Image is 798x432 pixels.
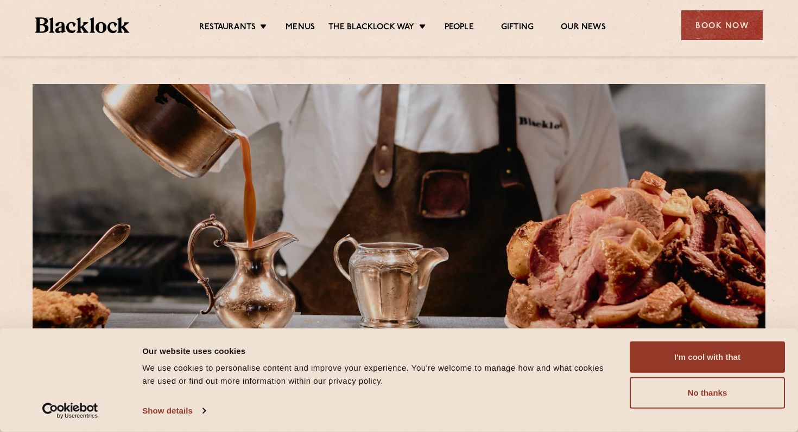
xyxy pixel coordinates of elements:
[630,377,785,409] button: No thanks
[142,362,617,388] div: We use cookies to personalise content and improve your experience. You're welcome to manage how a...
[142,344,617,357] div: Our website uses cookies
[681,10,763,40] div: Book Now
[501,22,534,34] a: Gifting
[630,341,785,373] button: I'm cool with that
[328,22,414,34] a: The Blacklock Way
[23,403,118,419] a: Usercentrics Cookiebot - opens in a new window
[286,22,315,34] a: Menus
[445,22,474,34] a: People
[35,17,129,33] img: BL_Textured_Logo-footer-cropped.svg
[142,403,205,419] a: Show details
[561,22,606,34] a: Our News
[199,22,256,34] a: Restaurants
